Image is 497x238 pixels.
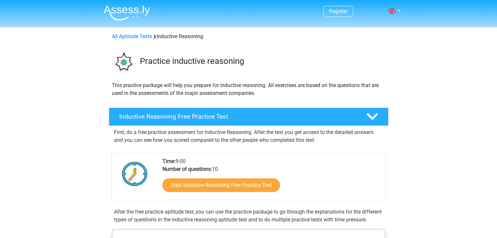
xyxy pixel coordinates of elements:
[111,208,386,224] div: After the free practice aptitude test, you can use the practice package to go through the explana...
[162,178,280,192] a: Start Inductive Reasoning Free Practice Test
[118,157,151,190] img: Clock
[104,5,150,21] img: Assessly
[119,113,356,120] h4: Inductive Reasoning Free Practice Test
[162,158,175,164] b: Time:
[112,82,386,97] p: This practice package will help you prepare for inductive reasoning. All exercises are based on t...
[162,166,212,172] b: Number of questions:
[109,33,388,40] div: Inductive Reasoning
[112,33,152,39] a: All Aptitude Tests
[157,157,385,200] div: 9:00 10
[114,128,383,144] p: First, do a free practice assessment for Inductive Reasoning. After the test you get access to th...
[329,8,348,14] a: Register
[106,108,391,126] a: Inductive Reasoning Free Practice Test
[109,48,137,76] img: inductive reasoning
[140,56,383,66] h3: Practice inductive reasoning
